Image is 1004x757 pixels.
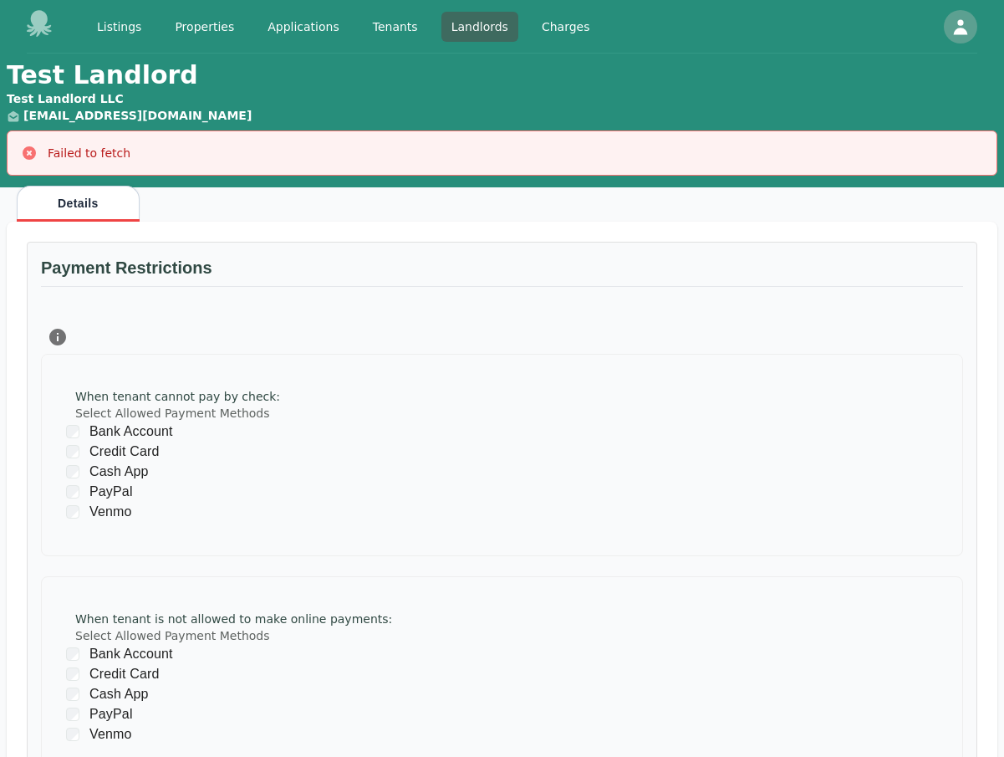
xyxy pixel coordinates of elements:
[89,422,173,442] span: Bank Account
[48,145,130,161] div: Failed to fetch
[89,502,132,522] span: Venmo
[89,664,159,684] span: Credit Card
[75,405,280,422] label: Select Allowed Payment Methods
[89,482,133,502] span: PayPal
[66,425,79,438] input: Bank Account
[66,465,79,478] input: Cash App
[75,611,392,627] div: When tenant is not allowed to make online payments :
[87,12,151,42] a: Listings
[75,388,280,405] div: When tenant cannot pay by check :
[66,445,79,458] input: Credit Card
[66,667,79,681] input: Credit Card
[23,109,252,122] a: [EMAIL_ADDRESS][DOMAIN_NAME]
[165,12,244,42] a: Properties
[532,12,600,42] a: Charges
[17,186,140,222] button: Details
[66,728,79,741] input: Venmo
[7,90,265,107] div: Test Landlord LLC
[89,724,132,744] span: Venmo
[89,462,149,482] span: Cash App
[89,442,159,462] span: Credit Card
[41,256,963,287] h3: Payment Restrictions
[66,708,79,721] input: PayPal
[441,12,518,42] a: Landlords
[257,12,349,42] a: Applications
[66,485,79,499] input: PayPal
[7,60,265,124] h1: Test Landlord
[75,627,392,644] label: Select Allowed Payment Methods
[66,647,79,661] input: Bank Account
[66,505,79,519] input: Venmo
[89,684,149,704] span: Cash App
[89,704,133,724] span: PayPal
[89,644,173,664] span: Bank Account
[363,12,428,42] a: Tenants
[66,688,79,701] input: Cash App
